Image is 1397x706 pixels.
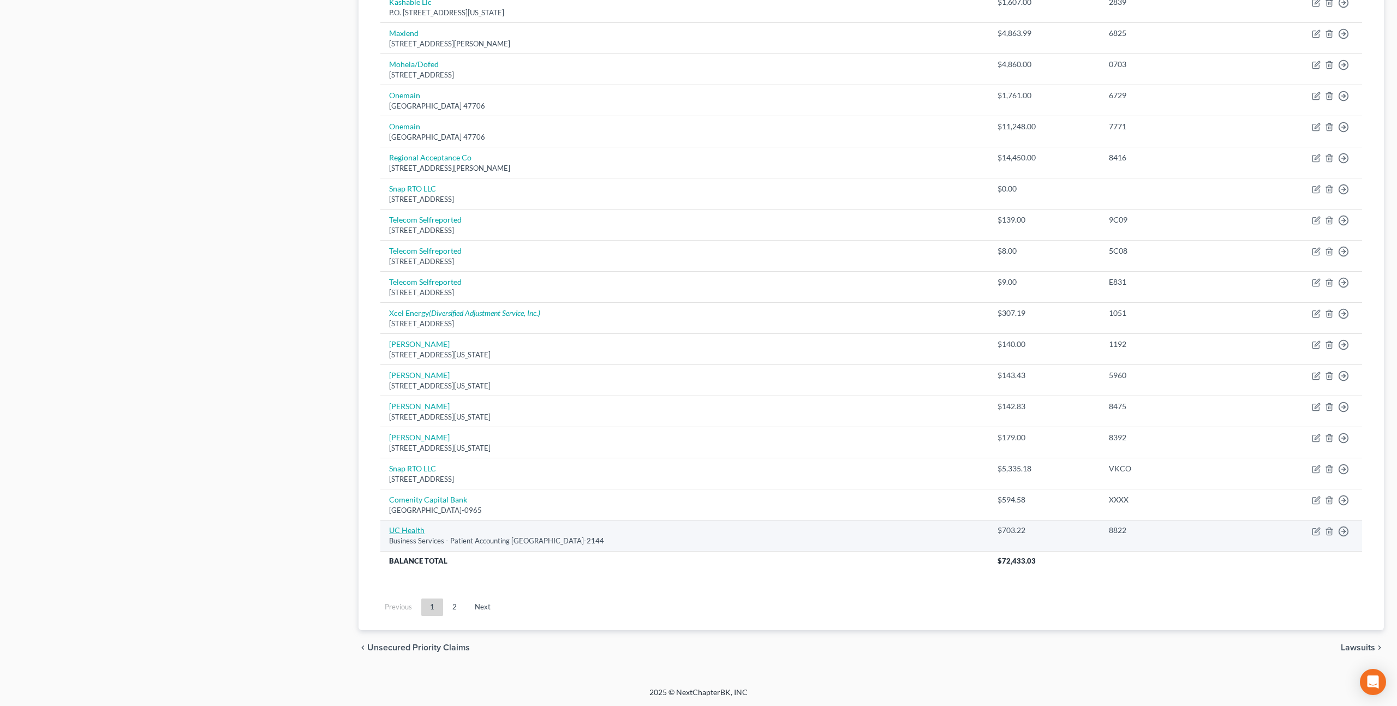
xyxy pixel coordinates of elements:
div: $5,335.18 [998,463,1091,474]
button: chevron_left Unsecured Priority Claims [359,643,470,652]
div: [STREET_ADDRESS] [389,288,980,298]
a: Snap RTO LLC [389,184,436,193]
div: 1051 [1109,308,1235,319]
div: Open Intercom Messenger [1360,669,1386,695]
div: 0703 [1109,59,1235,70]
div: $1,761.00 [998,90,1091,101]
a: Next [466,599,499,616]
div: $307.19 [998,308,1091,319]
div: $179.00 [998,432,1091,443]
a: [PERSON_NAME] [389,433,450,442]
a: [PERSON_NAME] [389,402,450,411]
div: P.O. [STREET_ADDRESS][US_STATE] [389,8,980,18]
div: 6825 [1109,28,1235,39]
div: $14,450.00 [998,152,1091,163]
div: E831 [1109,277,1235,288]
a: Maxlend [389,28,419,38]
div: $0.00 [998,183,1091,194]
a: 1 [421,599,443,616]
div: 8822 [1109,525,1235,536]
div: 8392 [1109,432,1235,443]
a: Xcel Energy(Diversified Adjustment Service, Inc.) [389,308,540,318]
div: [STREET_ADDRESS][US_STATE] [389,412,980,422]
div: [STREET_ADDRESS][US_STATE] [389,443,980,453]
div: [STREET_ADDRESS] [389,70,980,80]
a: 2 [444,599,465,616]
div: Business Services - Patient Accounting [GEOGRAPHIC_DATA]-2144 [389,536,980,546]
a: Mohela/Dofed [389,59,439,69]
div: 5C08 [1109,246,1235,256]
div: $11,248.00 [998,121,1091,132]
div: [STREET_ADDRESS] [389,319,980,329]
div: [STREET_ADDRESS][PERSON_NAME] [389,163,980,173]
i: chevron_left [359,643,367,652]
a: UC Health [389,525,425,535]
div: $139.00 [998,214,1091,225]
div: $142.83 [998,401,1091,412]
div: $4,860.00 [998,59,1091,70]
i: (Diversified Adjustment Service, Inc.) [429,308,540,318]
a: Telecom Selfreported [389,277,462,286]
div: XXXX [1109,494,1235,505]
div: [STREET_ADDRESS][US_STATE] [389,350,980,360]
div: 8475 [1109,401,1235,412]
div: [STREET_ADDRESS] [389,225,980,236]
div: [STREET_ADDRESS] [389,474,980,484]
div: [STREET_ADDRESS] [389,194,980,205]
div: 1192 [1109,339,1235,350]
div: 7771 [1109,121,1235,132]
div: $9.00 [998,277,1091,288]
div: [GEOGRAPHIC_DATA] 47706 [389,132,980,142]
span: Lawsuits [1341,643,1375,652]
div: [STREET_ADDRESS] [389,256,980,267]
div: $143.43 [998,370,1091,381]
a: Onemain [389,122,420,131]
button: Lawsuits chevron_right [1341,643,1384,652]
div: [STREET_ADDRESS][PERSON_NAME] [389,39,980,49]
div: $4,863.99 [998,28,1091,39]
a: Regional Acceptance Co [389,153,471,162]
div: $703.22 [998,525,1091,536]
div: 9C09 [1109,214,1235,225]
a: [PERSON_NAME] [389,339,450,349]
span: $72,433.03 [998,557,1036,565]
div: $8.00 [998,246,1091,256]
a: Snap RTO LLC [389,464,436,473]
div: [STREET_ADDRESS][US_STATE] [389,381,980,391]
div: VKCO [1109,463,1235,474]
a: Onemain [389,91,420,100]
div: 8416 [1109,152,1235,163]
a: [PERSON_NAME] [389,370,450,380]
i: chevron_right [1375,643,1384,652]
div: 6729 [1109,90,1235,101]
span: Unsecured Priority Claims [367,643,470,652]
a: Comenity Capital Bank [389,495,467,504]
a: Telecom Selfreported [389,215,462,224]
div: 5960 [1109,370,1235,381]
div: [GEOGRAPHIC_DATA] 47706 [389,101,980,111]
th: Balance Total [380,551,989,571]
div: [GEOGRAPHIC_DATA]-0965 [389,505,980,516]
div: $140.00 [998,339,1091,350]
a: Telecom Selfreported [389,246,462,255]
div: $594.58 [998,494,1091,505]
